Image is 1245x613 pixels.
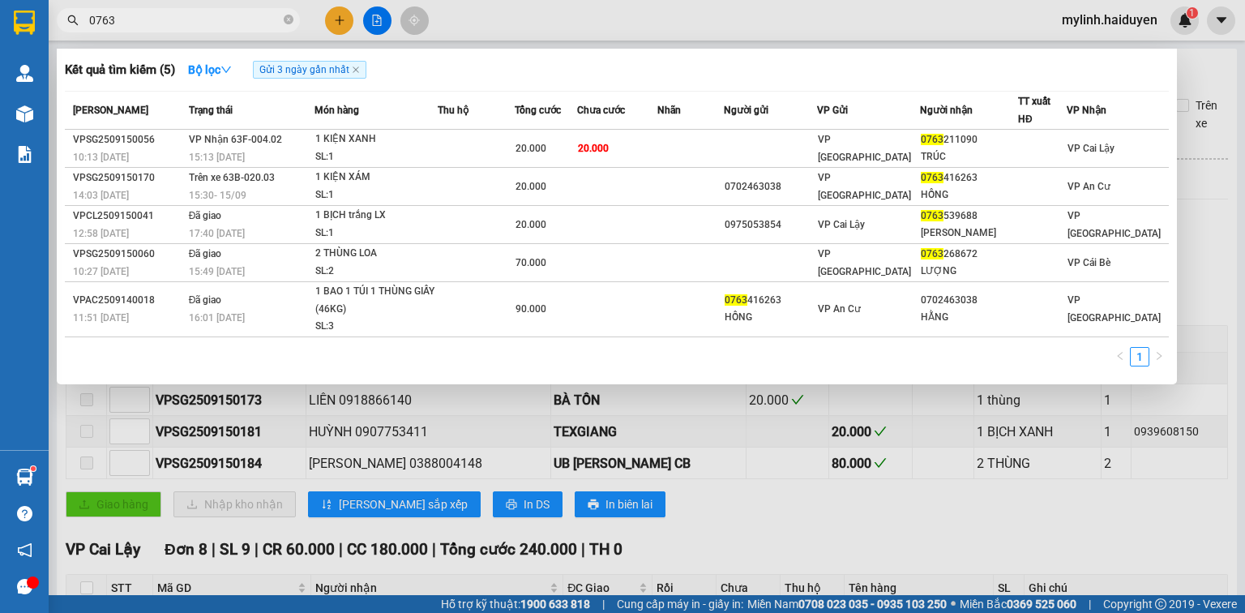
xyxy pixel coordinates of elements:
div: HẰNG [921,309,1017,326]
div: VPSG2509150056 [73,131,184,148]
div: 1 KIỆN XANH [315,131,437,148]
div: 0702463038 [921,292,1017,309]
div: TRÚC [921,148,1017,165]
span: Thu hộ [438,105,468,116]
span: Chưa cước [577,105,625,116]
span: close-circle [284,15,293,24]
span: VP [GEOGRAPHIC_DATA] [1067,294,1161,324]
span: 0763 [921,172,943,183]
span: Trên xe 63B-020.03 [189,172,275,183]
span: VP Nhận [1067,105,1106,116]
span: Đã giao [189,294,222,306]
span: Đã giao [189,248,222,259]
span: 0763 [921,134,943,145]
img: warehouse-icon [16,65,33,82]
div: 211090 [921,131,1017,148]
span: Gửi 3 ngày gần nhất [253,61,366,79]
sup: 1 [31,466,36,471]
strong: Bộ lọc [188,63,232,76]
span: 15:49 [DATE] [189,266,245,277]
div: VPSG2509150170 [73,169,184,186]
span: 20.000 [516,143,546,154]
div: 0702463038 [725,178,816,195]
span: VP [GEOGRAPHIC_DATA] [818,134,911,163]
span: VP An Cư [818,303,861,315]
span: Trạng thái [189,105,233,116]
div: 1 BỊCH trắng LX [315,207,437,225]
span: Người nhận [920,105,973,116]
span: 17:40 [DATE] [189,228,245,239]
button: Bộ lọcdown [175,57,245,83]
div: 268672 [921,246,1017,263]
span: left [1115,351,1125,361]
span: 10:13 [DATE] [73,152,129,163]
span: Đã giao [189,210,222,221]
button: left [1110,347,1130,367]
span: 11:51 [DATE] [73,312,129,324]
span: right [1154,351,1164,361]
div: 2 THÙNG LOA [315,245,437,263]
span: question-circle [17,506,32,521]
span: VP Cai Lậy [818,219,865,230]
div: VPAC2509140018 [73,292,184,309]
li: 1 [1130,347,1149,367]
span: 16:01 [DATE] [189,312,245,324]
div: HỒNG [921,186,1017,204]
div: 0975053854 [725,216,816,234]
div: 539688 [921,208,1017,225]
span: 12:58 [DATE] [73,228,129,239]
img: logo-vxr [14,11,35,35]
span: 20.000 [578,143,609,154]
span: VP [GEOGRAPHIC_DATA] [818,172,911,201]
div: 416263 [725,292,816,309]
span: notification [17,542,32,558]
span: VP [GEOGRAPHIC_DATA] [818,248,911,277]
span: 20.000 [516,181,546,192]
div: [PERSON_NAME] [921,225,1017,242]
button: right [1149,347,1169,367]
span: close-circle [284,13,293,28]
div: SL: 3 [315,318,437,336]
img: warehouse-icon [16,469,33,486]
div: LƯỢNG [921,263,1017,280]
span: 70.000 [516,257,546,268]
span: 90.000 [516,303,546,315]
div: SL: 1 [315,148,437,166]
span: [PERSON_NAME] [73,105,148,116]
div: SL: 1 [315,225,437,242]
span: Tổng cước [515,105,561,116]
span: 14:03 [DATE] [73,190,129,201]
span: down [220,64,232,75]
span: 10:27 [DATE] [73,266,129,277]
span: VP Cai Lậy [1067,143,1115,154]
span: 0763 [921,210,943,221]
div: 1 KIỆN XÁM [315,169,437,186]
div: 416263 [921,169,1017,186]
span: 15:13 [DATE] [189,152,245,163]
span: VP Cái Bè [1067,257,1110,268]
li: Next Page [1149,347,1169,367]
div: 1 BAO 1 TÚI 1 THÙNG GIẤY (46KG) [315,283,437,318]
span: 0763 [921,248,943,259]
span: 0763 [725,294,747,306]
span: VP Nhận 63F-004.02 [189,134,282,145]
span: TT xuất HĐ [1018,96,1050,125]
input: Tìm tên, số ĐT hoặc mã đơn [89,11,280,29]
a: 1 [1131,348,1149,366]
img: solution-icon [16,146,33,163]
div: VPCL2509150041 [73,208,184,225]
span: Nhãn [657,105,681,116]
span: 15:30 - 15/09 [189,190,246,201]
span: search [67,15,79,26]
div: VPSG2509150060 [73,246,184,263]
h3: Kết quả tìm kiếm ( 5 ) [65,62,175,79]
div: SL: 1 [315,186,437,204]
span: 20.000 [516,219,546,230]
span: VP An Cư [1067,181,1110,192]
span: message [17,579,32,594]
span: VP Gửi [817,105,848,116]
li: Previous Page [1110,347,1130,367]
div: HỒNG [725,309,816,326]
span: Người gửi [724,105,768,116]
span: VP [GEOGRAPHIC_DATA] [1067,210,1161,239]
